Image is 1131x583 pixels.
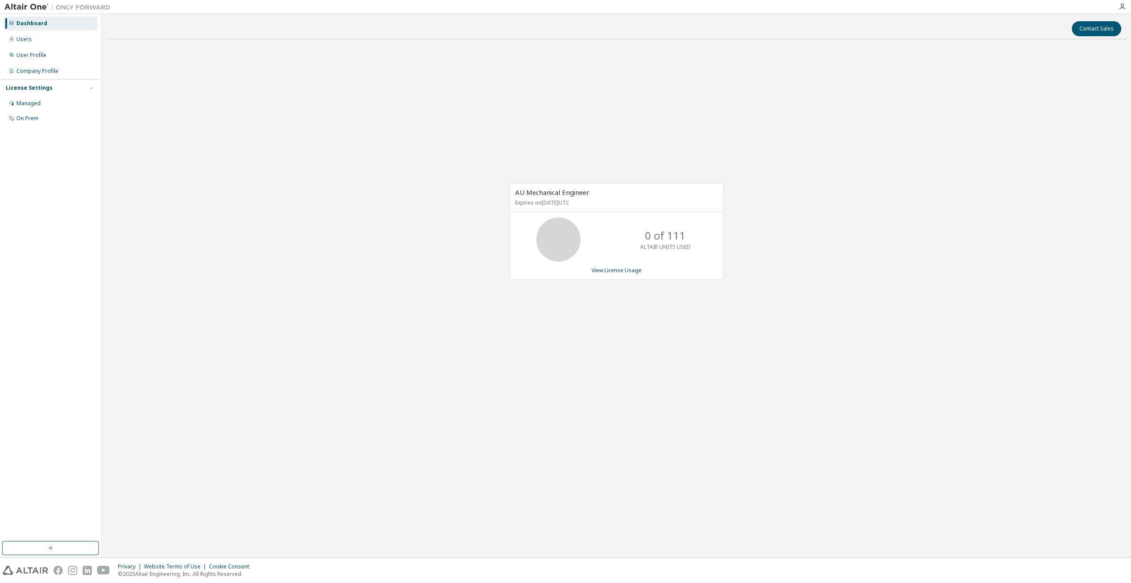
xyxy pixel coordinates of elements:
[16,68,58,75] div: Company Profile
[3,566,48,575] img: altair_logo.svg
[16,36,32,43] div: Users
[515,188,589,197] span: AU Mechanical Engineer
[4,3,115,11] img: Altair One
[118,570,254,578] p: © 2025 Altair Engineering, Inc. All Rights Reserved.
[83,566,92,575] img: linkedin.svg
[592,267,641,274] a: View License Usage
[16,52,46,59] div: User Profile
[209,563,254,570] div: Cookie Consent
[53,566,63,575] img: facebook.svg
[1072,21,1121,36] button: Contact Sales
[640,243,691,251] p: ALTAIR UNITS USED
[16,20,47,27] div: Dashboard
[645,228,686,243] p: 0 of 111
[144,563,209,570] div: Website Terms of Use
[16,100,41,107] div: Managed
[6,84,53,91] div: License Settings
[16,115,38,122] div: On Prem
[97,566,110,575] img: youtube.svg
[515,199,716,206] p: Expires on [DATE] UTC
[68,566,77,575] img: instagram.svg
[118,563,144,570] div: Privacy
